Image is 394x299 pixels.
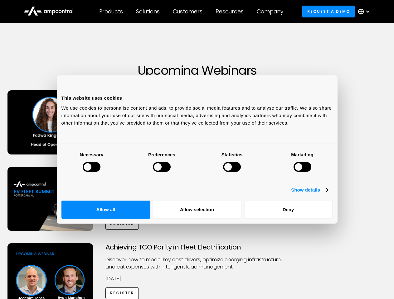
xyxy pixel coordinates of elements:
[7,63,387,78] h1: Upcoming Webinars
[173,8,202,15] div: Customers
[105,243,289,251] h3: Achieving TCO Parity in Fleet Electrification
[291,152,314,157] strong: Marketing
[80,152,104,157] strong: Necessary
[61,104,333,126] div: We use cookies to personalise content and ads, to provide social media features and to analyse ou...
[105,256,289,270] p: Discover how to model key cost drivers, optimize charging infrastructure, and cut expenses with i...
[216,8,244,15] div: Resources
[136,8,160,15] div: Solutions
[221,152,243,157] strong: Statistics
[291,186,328,194] a: Show details
[61,201,150,219] button: Allow all
[257,8,283,15] div: Company
[99,8,123,15] div: Products
[105,218,139,230] a: Register
[105,275,289,282] p: [DATE]
[105,287,139,299] a: Register
[61,94,333,102] div: This website uses cookies
[153,201,241,219] button: Allow selection
[244,201,333,219] button: Deny
[302,6,355,17] a: Request a demo
[148,152,175,157] strong: Preferences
